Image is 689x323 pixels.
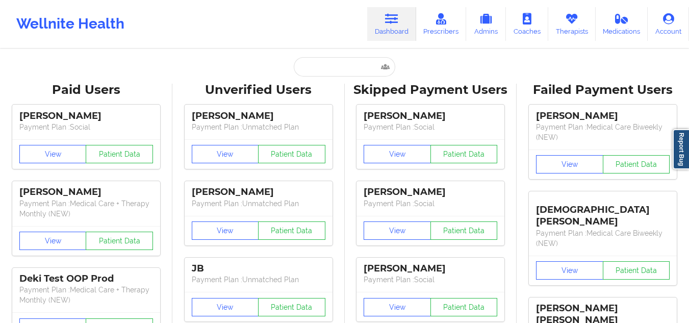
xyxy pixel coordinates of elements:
div: [PERSON_NAME] [192,110,325,122]
p: Payment Plan : Unmatched Plan [192,198,325,209]
a: Prescribers [416,7,467,41]
button: Patient Data [430,145,498,163]
a: Report Bug [673,129,689,169]
button: View [364,145,431,163]
p: Payment Plan : Social [364,122,497,132]
button: View [536,261,603,280]
div: JB [192,263,325,275]
p: Payment Plan : Medical Care Biweekly (NEW) [536,122,670,142]
div: [PERSON_NAME] [536,110,670,122]
a: Admins [466,7,506,41]
div: Paid Users [7,82,165,98]
button: Patient Data [603,261,670,280]
button: View [19,145,87,163]
button: Patient Data [258,145,325,163]
a: Medications [596,7,648,41]
div: [DEMOGRAPHIC_DATA][PERSON_NAME] [536,196,670,228]
button: View [364,298,431,316]
div: [PERSON_NAME] [364,186,497,198]
button: View [364,221,431,240]
div: Skipped Payment Users [352,82,510,98]
div: [PERSON_NAME] [19,186,153,198]
button: Patient Data [258,221,325,240]
button: View [536,155,603,173]
button: Patient Data [258,298,325,316]
button: View [192,221,259,240]
button: Patient Data [430,221,498,240]
button: View [192,145,259,163]
p: Payment Plan : Social [364,275,497,285]
div: Failed Payment Users [524,82,682,98]
p: Payment Plan : Unmatched Plan [192,122,325,132]
div: [PERSON_NAME] [19,110,153,122]
p: Payment Plan : Medical Care Biweekly (NEW) [536,228,670,249]
button: View [19,232,87,250]
div: [PERSON_NAME] [364,110,497,122]
button: Patient Data [430,298,498,316]
div: [PERSON_NAME] [192,186,325,198]
button: Patient Data [86,145,153,163]
p: Payment Plan : Social [19,122,153,132]
a: Coaches [506,7,548,41]
button: View [192,298,259,316]
p: Payment Plan : Medical Care + Therapy Monthly (NEW) [19,198,153,219]
button: Patient Data [603,155,670,173]
div: [PERSON_NAME] [364,263,497,275]
a: Therapists [548,7,596,41]
p: Payment Plan : Unmatched Plan [192,275,325,285]
button: Patient Data [86,232,153,250]
p: Payment Plan : Medical Care + Therapy Monthly (NEW) [19,285,153,305]
p: Payment Plan : Social [364,198,497,209]
div: Unverified Users [180,82,338,98]
div: Deki Test OOP Prod [19,273,153,285]
a: Dashboard [367,7,416,41]
a: Account [648,7,689,41]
